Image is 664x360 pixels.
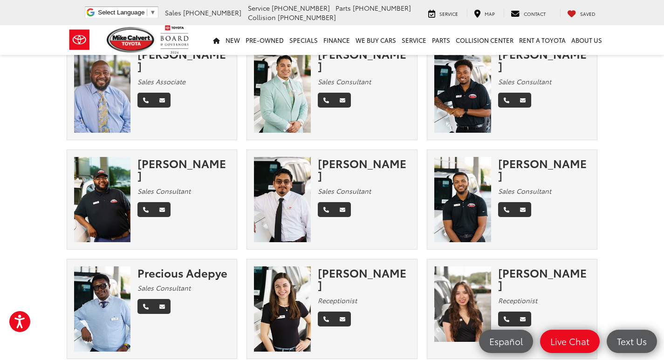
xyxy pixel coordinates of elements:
a: Finance [321,25,353,55]
span: Service [248,3,270,13]
a: About Us [568,25,605,55]
a: Phone [318,93,335,108]
span: Contact [524,10,546,17]
img: Precious Adepye [74,266,131,352]
a: Map [467,8,502,18]
span: Service [439,10,458,17]
span: Text Us [612,335,651,347]
div: Precious Adepye [137,266,230,278]
span: ▼ [150,9,156,16]
img: DeAngelo Hernandez [254,48,311,133]
span: Select Language [98,9,144,16]
div: [PERSON_NAME] [498,266,590,291]
a: Email [514,202,531,217]
img: Jordan Morales [434,266,491,342]
a: Parts [429,25,453,55]
span: Parts [335,3,351,13]
span: Saved [580,10,596,17]
a: Email [154,202,171,217]
img: Elmer Chay [254,157,311,242]
em: Receptionist [498,296,537,305]
div: [PERSON_NAME] [318,48,410,72]
span: [PHONE_NUMBER] [278,13,336,22]
em: Sales Associate [137,77,185,86]
div: [PERSON_NAME] [498,157,590,182]
a: Email [334,312,351,326]
div: [PERSON_NAME] [318,266,410,291]
a: Contact [504,8,553,18]
a: Rent a Toyota [516,25,568,55]
a: Email [154,299,171,314]
span: [PHONE_NUMBER] [272,3,330,13]
a: Specials [287,25,321,55]
a: Service [421,8,465,18]
em: Sales Consultant [318,186,371,196]
a: Phone [498,312,515,326]
img: Franklyn Odoemenam [74,48,131,133]
a: Phone [318,312,335,326]
em: Sales Consultant [137,186,191,196]
a: Phone [498,93,515,108]
a: WE BUY CARS [353,25,399,55]
img: Trevion Benoit [74,157,131,242]
a: Live Chat [540,330,600,353]
span: Map [485,10,495,17]
a: Email [334,93,351,108]
span: [PHONE_NUMBER] [353,3,411,13]
a: Text Us [607,330,657,353]
a: Email [154,93,171,108]
a: Email [334,202,351,217]
a: Español [479,330,533,353]
img: Toyota [62,25,97,55]
a: Collision Center [453,25,516,55]
span: Live Chat [546,335,594,347]
span: Sales [165,8,181,17]
em: Sales Consultant [498,77,551,86]
img: Catherine Sprague [254,266,311,352]
em: Sales Consultant [137,283,191,292]
a: New [223,25,243,55]
a: Email [514,312,531,326]
span: [PHONE_NUMBER] [183,8,241,17]
em: Sales Consultant [318,77,371,86]
a: Phone [137,299,154,314]
img: Josh Ford [434,48,491,133]
div: [PERSON_NAME] [137,48,230,72]
span: Collision [248,13,276,22]
a: Phone [137,202,154,217]
a: Phone [318,202,335,217]
div: [PERSON_NAME] [498,48,590,72]
a: Email [514,93,531,108]
a: Phone [137,93,154,108]
em: Sales Consultant [498,186,551,196]
a: Home [210,25,223,55]
a: My Saved Vehicles [560,8,602,18]
span: Español [485,335,527,347]
img: Dominic Gibson [434,157,491,242]
a: Pre-Owned [243,25,287,55]
a: Select Language​ [98,9,156,16]
a: Phone [498,202,515,217]
img: Mike Calvert Toyota [107,27,156,53]
em: Receptionist [318,296,357,305]
div: [PERSON_NAME] [318,157,410,182]
div: [PERSON_NAME] [137,157,230,182]
a: Service [399,25,429,55]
